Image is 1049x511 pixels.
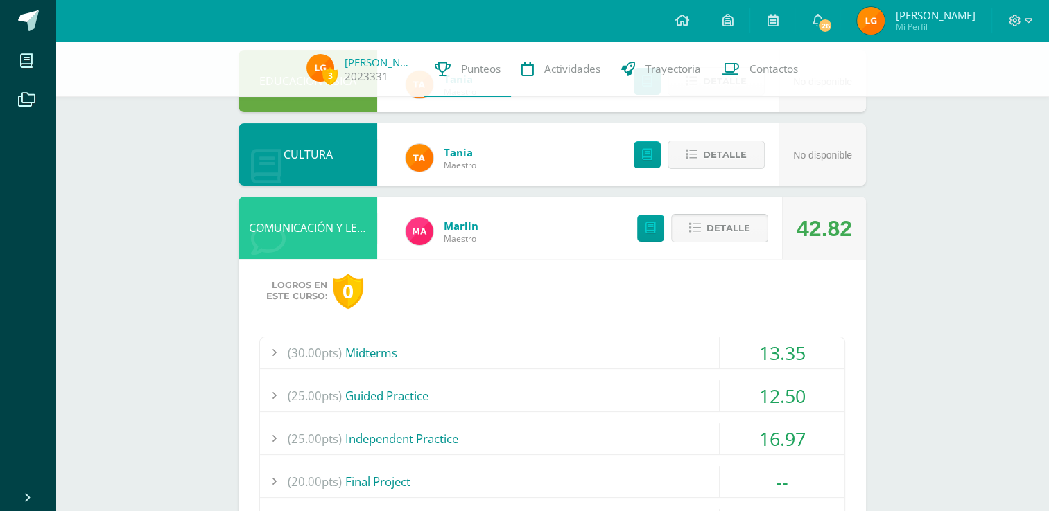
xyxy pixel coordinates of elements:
span: Punteos [461,62,501,76]
div: Independent Practice [260,423,844,454]
a: Marlin [444,219,478,233]
div: Final Project [260,466,844,497]
span: (30.00pts) [288,337,342,368]
div: 16.97 [720,423,844,454]
span: (25.00pts) [288,380,342,411]
span: Detalle [706,215,750,241]
div: 0 [333,274,363,309]
div: COMUNICACIÓN Y LENGUAJE, IDIOMA EXTRANJERO [239,197,377,259]
span: Maestro [444,233,478,244]
span: (25.00pts) [288,423,342,454]
span: Trayectoria [645,62,701,76]
div: Midterms [260,337,844,368]
span: Actividades [544,62,600,76]
a: [PERSON_NAME] [345,55,414,69]
div: Guided Practice [260,380,844,411]
div: CULTURA [239,123,377,186]
a: Punteos [424,42,511,97]
a: Actividades [511,42,611,97]
span: 3 [322,67,338,84]
span: (20.00pts) [288,466,342,497]
div: 12.50 [720,380,844,411]
button: Detalle [671,214,768,242]
a: Contactos [711,42,808,97]
a: Trayectoria [611,42,711,97]
span: Logros en este curso: [266,280,327,302]
span: 26 [817,18,833,33]
span: Mi Perfil [895,21,975,33]
span: No disponible [793,150,852,161]
div: -- [720,466,844,497]
img: ca51be06ee6568e83a4be8f0f0221dfb.png [406,217,433,245]
div: 13.35 [720,337,844,368]
span: [PERSON_NAME] [895,8,975,22]
span: Contactos [749,62,798,76]
div: 42.82 [797,197,852,260]
img: feaeb2f9bb45255e229dc5fdac9a9f6b.png [406,144,433,172]
a: Tania [444,145,476,159]
span: Maestro [444,159,476,171]
img: 2b07e7083290fa3d522a25deb24f4cca.png [306,54,334,82]
img: 2b07e7083290fa3d522a25deb24f4cca.png [857,7,885,35]
button: Detalle [668,141,765,169]
span: Detalle [703,142,747,168]
a: 2023331 [345,69,388,84]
